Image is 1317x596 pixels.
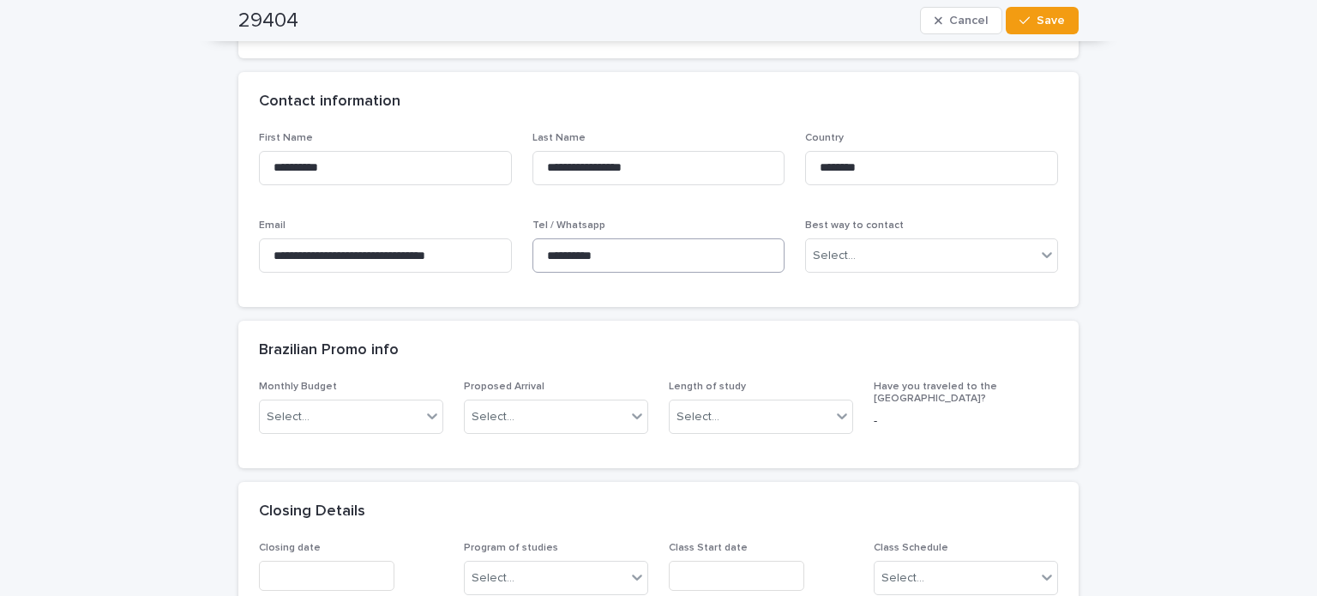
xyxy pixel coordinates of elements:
[259,220,286,231] span: Email
[874,412,1058,430] p: -
[464,382,544,392] span: Proposed Arrival
[259,543,321,553] span: Closing date
[532,133,586,143] span: Last Name
[259,382,337,392] span: Monthly Budget
[259,503,365,521] h2: Closing Details
[949,15,988,27] span: Cancel
[238,9,298,33] h2: 29404
[1006,7,1079,34] button: Save
[669,382,746,392] span: Length of study
[669,543,748,553] span: Class Start date
[881,569,924,587] div: Select...
[472,569,514,587] div: Select...
[874,543,948,553] span: Class Schedule
[920,7,1002,34] button: Cancel
[532,220,605,231] span: Tel / Whatsapp
[267,408,310,426] div: Select...
[805,220,904,231] span: Best way to contact
[464,543,558,553] span: Program of studies
[874,382,997,404] span: Have you traveled to the [GEOGRAPHIC_DATA]?
[677,408,719,426] div: Select...
[805,133,844,143] span: Country
[259,341,399,360] h2: Brazilian Promo info
[259,93,400,111] h2: Contact information
[259,133,313,143] span: First Name
[472,408,514,426] div: Select...
[813,247,856,265] div: Select...
[1037,15,1065,27] span: Save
